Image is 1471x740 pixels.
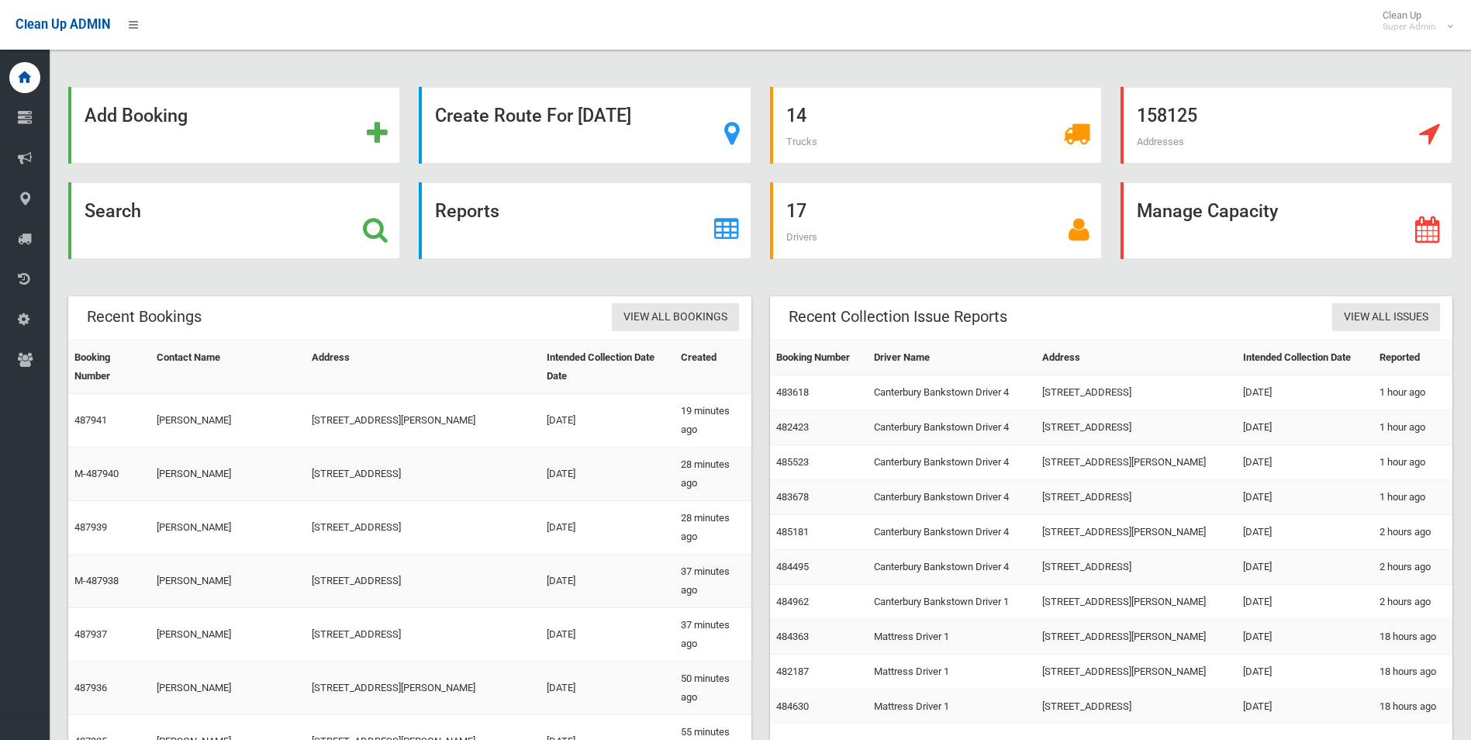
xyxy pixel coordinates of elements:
[540,662,674,715] td: [DATE]
[1036,620,1237,655] td: [STREET_ADDRESS][PERSON_NAME]
[675,341,751,394] th: Created
[74,414,107,426] a: 487941
[675,501,751,555] td: 28 minutes ago
[1373,620,1452,655] td: 18 hours ago
[1137,136,1184,147] span: Addresses
[1373,690,1452,724] td: 18 hours ago
[776,526,809,538] a: 485181
[776,491,809,503] a: 483678
[770,87,1102,164] a: 14 Trucks
[1036,655,1237,690] td: [STREET_ADDRESS][PERSON_NAME]
[68,182,400,259] a: Search
[1383,21,1436,33] small: Super Admin
[1036,515,1237,550] td: [STREET_ADDRESS][PERSON_NAME]
[540,501,674,555] td: [DATE]
[1373,341,1452,375] th: Reported
[74,468,119,479] a: M-487940
[150,448,306,501] td: [PERSON_NAME]
[1373,410,1452,445] td: 1 hour ago
[786,105,806,126] strong: 14
[776,561,809,572] a: 484495
[868,515,1036,550] td: Canterbury Bankstown Driver 4
[150,341,306,394] th: Contact Name
[540,448,674,501] td: [DATE]
[1237,515,1374,550] td: [DATE]
[1237,690,1374,724] td: [DATE]
[776,421,809,433] a: 482423
[85,200,141,222] strong: Search
[74,628,107,640] a: 487937
[68,341,150,394] th: Booking Number
[776,456,809,468] a: 485523
[1036,550,1237,585] td: [STREET_ADDRESS]
[612,303,739,332] a: View All Bookings
[419,87,751,164] a: Create Route For [DATE]
[786,136,817,147] span: Trucks
[1373,375,1452,410] td: 1 hour ago
[776,700,809,712] a: 484630
[1036,410,1237,445] td: [STREET_ADDRESS]
[306,555,540,608] td: [STREET_ADDRESS]
[150,555,306,608] td: [PERSON_NAME]
[868,480,1036,515] td: Canterbury Bankstown Driver 4
[1237,550,1374,585] td: [DATE]
[675,662,751,715] td: 50 minutes ago
[1036,375,1237,410] td: [STREET_ADDRESS]
[68,302,220,332] header: Recent Bookings
[150,662,306,715] td: [PERSON_NAME]
[306,341,540,394] th: Address
[306,448,540,501] td: [STREET_ADDRESS]
[1332,303,1440,332] a: View All Issues
[306,394,540,448] td: [STREET_ADDRESS][PERSON_NAME]
[675,394,751,448] td: 19 minutes ago
[868,341,1036,375] th: Driver Name
[540,555,674,608] td: [DATE]
[776,596,809,607] a: 484962
[85,105,188,126] strong: Add Booking
[868,375,1036,410] td: Canterbury Bankstown Driver 4
[306,608,540,662] td: [STREET_ADDRESS]
[150,608,306,662] td: [PERSON_NAME]
[1237,585,1374,620] td: [DATE]
[419,182,751,259] a: Reports
[540,608,674,662] td: [DATE]
[1373,515,1452,550] td: 2 hours ago
[1373,585,1452,620] td: 2 hours ago
[868,655,1036,690] td: Mattress Driver 1
[74,682,107,693] a: 487936
[675,608,751,662] td: 37 minutes ago
[1237,655,1374,690] td: [DATE]
[435,105,631,126] strong: Create Route For [DATE]
[1373,655,1452,690] td: 18 hours ago
[1237,620,1374,655] td: [DATE]
[1237,480,1374,515] td: [DATE]
[306,501,540,555] td: [STREET_ADDRESS]
[1036,445,1237,480] td: [STREET_ADDRESS][PERSON_NAME]
[868,550,1036,585] td: Canterbury Bankstown Driver 4
[1237,410,1374,445] td: [DATE]
[1137,105,1197,126] strong: 158125
[1036,690,1237,724] td: [STREET_ADDRESS]
[770,182,1102,259] a: 17 Drivers
[786,200,806,222] strong: 17
[786,231,817,243] span: Drivers
[1237,445,1374,480] td: [DATE]
[1036,480,1237,515] td: [STREET_ADDRESS]
[74,575,119,586] a: M-487938
[540,341,674,394] th: Intended Collection Date Date
[868,410,1036,445] td: Canterbury Bankstown Driver 4
[1375,9,1452,33] span: Clean Up
[868,690,1036,724] td: Mattress Driver 1
[1373,445,1452,480] td: 1 hour ago
[150,501,306,555] td: [PERSON_NAME]
[675,448,751,501] td: 28 minutes ago
[1121,87,1452,164] a: 158125 Addresses
[1137,200,1278,222] strong: Manage Capacity
[540,394,674,448] td: [DATE]
[868,620,1036,655] td: Mattress Driver 1
[1036,585,1237,620] td: [STREET_ADDRESS][PERSON_NAME]
[1036,341,1237,375] th: Address
[770,302,1026,332] header: Recent Collection Issue Reports
[1237,375,1374,410] td: [DATE]
[306,662,540,715] td: [STREET_ADDRESS][PERSON_NAME]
